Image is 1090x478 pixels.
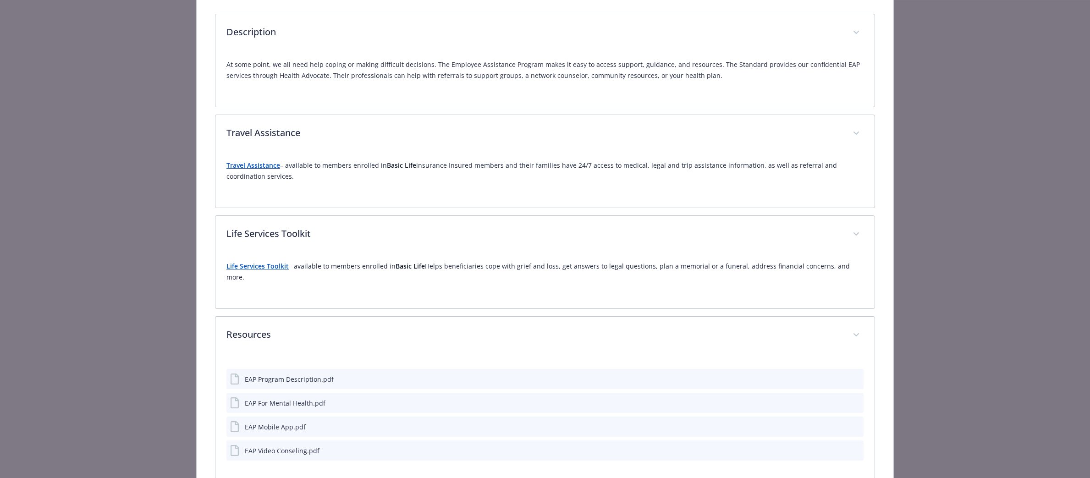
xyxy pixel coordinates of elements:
a: Life Services Toolkit [226,262,289,270]
div: EAP Program Description.pdf [245,374,334,384]
div: Travel Assistance [215,153,875,208]
button: preview file [852,446,860,456]
p: Resources [226,328,842,341]
div: Description [215,52,875,107]
p: – available to members enrolled in insurance Insured members and their families have 24/7 access ... [226,160,864,182]
div: EAP For Mental Health.pdf [245,398,325,408]
p: At some point, we all need help coping or making difficult decisions. The Employee Assistance Pro... [226,59,864,81]
div: Resources [215,317,875,354]
p: – available to members enrolled in Helps beneficiaries cope with grief and loss, get answers to l... [226,261,864,283]
div: EAP Video Conseling.pdf [245,446,319,456]
p: Description [226,25,842,39]
strong: Basic Life [387,161,416,170]
strong: Basic Life [396,262,425,270]
button: download file [837,422,844,432]
div: Description [215,14,875,52]
p: Life Services Toolkit [226,227,842,241]
a: Travel Assistance [226,161,280,170]
div: Life Services Toolkit [215,253,875,308]
div: EAP Mobile App.pdf [245,422,306,432]
button: preview file [852,422,860,432]
div: Life Services Toolkit [215,216,875,253]
button: download file [837,398,844,408]
button: download file [837,374,844,384]
p: Travel Assistance [226,126,842,140]
button: preview file [852,398,860,408]
button: preview file [852,374,860,384]
div: Travel Assistance [215,115,875,153]
button: download file [837,446,844,456]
